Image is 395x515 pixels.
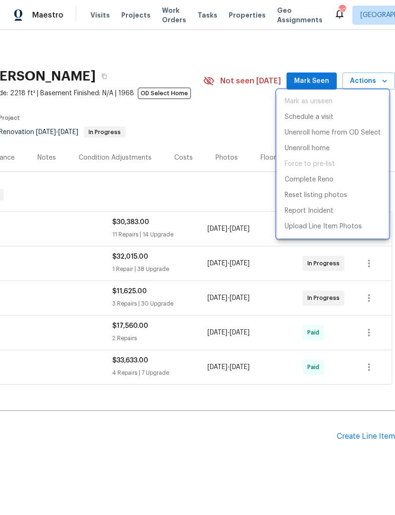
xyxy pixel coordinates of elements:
[285,222,362,232] p: Upload Line Item Photos
[285,190,347,200] p: Reset listing photos
[285,128,381,138] p: Unenroll home from OD Select
[277,156,388,172] span: Setup visit must be completed before moving home to pre-list
[285,206,333,216] p: Report Incident
[285,175,333,185] p: Complete Reno
[285,144,330,154] p: Unenroll home
[285,112,333,122] p: Schedule a visit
